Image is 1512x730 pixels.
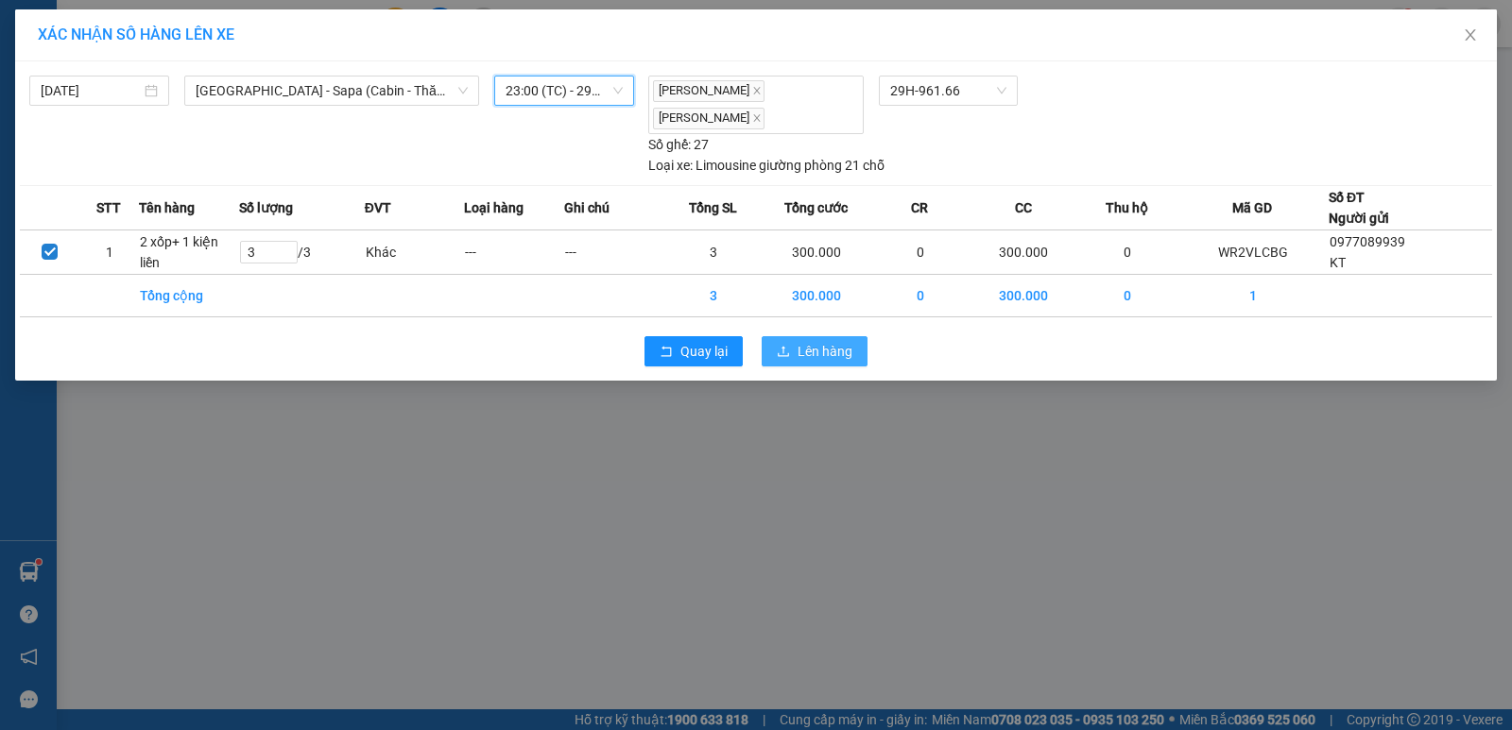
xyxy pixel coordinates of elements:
[660,345,673,360] span: rollback
[798,341,852,362] span: Lên hàng
[239,229,365,274] td: / 3
[139,274,238,316] td: Tổng cộng
[10,15,105,110] img: logo.jpg
[911,197,928,218] span: CR
[648,155,885,176] div: Limousine giường phòng 21 chỗ
[971,229,1078,274] td: 300.000
[653,108,765,129] span: [PERSON_NAME]
[365,229,464,274] td: Khác
[1106,197,1148,218] span: Thu hộ
[890,76,1006,105] span: 29H-961.66
[506,76,623,105] span: 23:00 (TC) - 29H-961.66
[689,197,737,218] span: Tổng SL
[10,110,152,141] h2: WR2VLCBG
[648,134,709,155] div: 27
[663,274,763,316] td: 3
[1015,197,1032,218] span: CC
[644,336,743,366] button: rollbackQuay lại
[870,229,970,274] td: 0
[464,229,563,274] td: ---
[139,229,238,274] td: 2 xốp+ 1 kiện liền
[196,76,468,105] span: Hà Nội - Sapa (Cabin - Thăng Long)
[38,25,234,43] span: XÁC NHẬN SỐ HÀNG LÊN XE
[99,110,456,229] h2: VP Nhận: VP Hàng LC
[79,229,139,274] td: 1
[464,197,524,218] span: Loại hàng
[752,86,762,95] span: close
[870,274,970,316] td: 0
[239,197,293,218] span: Số lượng
[96,197,121,218] span: STT
[1077,274,1177,316] td: 0
[139,197,195,218] span: Tên hàng
[1177,274,1329,316] td: 1
[1329,187,1389,229] div: Số ĐT Người gửi
[680,341,728,362] span: Quay lại
[564,229,663,274] td: ---
[1232,197,1272,218] span: Mã GD
[1463,27,1478,42] span: close
[1177,229,1329,274] td: WR2VLCBG
[653,80,765,102] span: [PERSON_NAME]
[1330,255,1346,270] span: KT
[1077,229,1177,274] td: 0
[763,274,870,316] td: 300.000
[752,113,762,123] span: close
[564,197,610,218] span: Ghi chú
[114,44,231,76] b: Sao Việt
[762,336,868,366] button: uploadLên hàng
[41,80,141,101] input: 11/09/2025
[1330,234,1405,249] span: 0977089939
[971,274,1078,316] td: 300.000
[784,197,848,218] span: Tổng cước
[763,229,870,274] td: 300.000
[1444,9,1497,62] button: Close
[777,345,790,360] span: upload
[457,85,469,96] span: down
[365,197,391,218] span: ĐVT
[648,155,693,176] span: Loại xe:
[252,15,456,46] b: [DOMAIN_NAME]
[648,134,691,155] span: Số ghế:
[663,229,763,274] td: 3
